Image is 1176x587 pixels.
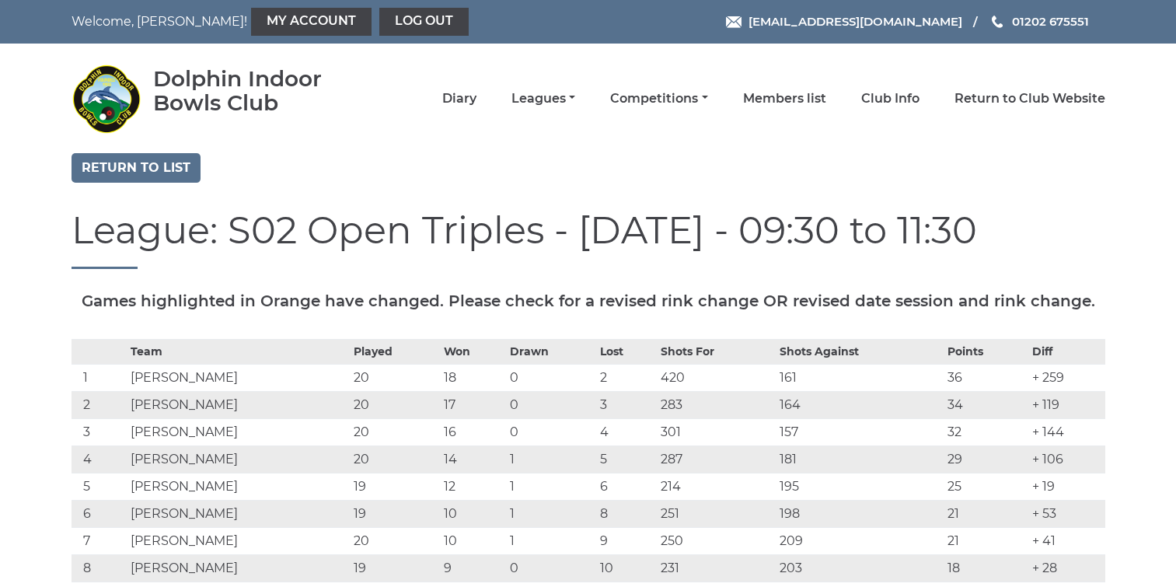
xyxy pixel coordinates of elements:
[776,473,944,500] td: 195
[440,473,506,500] td: 12
[506,339,596,364] th: Drawn
[944,391,1028,418] td: 34
[72,500,127,527] td: 6
[726,12,962,30] a: Email [EMAIL_ADDRESS][DOMAIN_NAME]
[657,473,776,500] td: 214
[1028,527,1105,554] td: + 41
[596,339,656,364] th: Lost
[749,14,962,29] span: [EMAIL_ADDRESS][DOMAIN_NAME]
[726,16,742,28] img: Email
[1028,445,1105,473] td: + 106
[72,418,127,445] td: 3
[657,527,776,554] td: 250
[1012,14,1089,29] span: 01202 675551
[506,527,596,554] td: 1
[861,90,920,107] a: Club Info
[350,554,440,582] td: 19
[506,473,596,500] td: 1
[743,90,826,107] a: Members list
[776,554,944,582] td: 203
[596,500,656,527] td: 8
[127,473,350,500] td: [PERSON_NAME]
[657,445,776,473] td: 287
[72,445,127,473] td: 4
[440,500,506,527] td: 10
[657,500,776,527] td: 251
[350,339,440,364] th: Played
[511,90,575,107] a: Leagues
[1028,391,1105,418] td: + 119
[440,339,506,364] th: Won
[72,8,489,36] nav: Welcome, [PERSON_NAME]!
[1028,418,1105,445] td: + 144
[596,527,656,554] td: 9
[776,364,944,391] td: 161
[72,153,201,183] a: Return to list
[506,418,596,445] td: 0
[944,473,1028,500] td: 25
[657,339,776,364] th: Shots For
[506,391,596,418] td: 0
[1028,473,1105,500] td: + 19
[776,527,944,554] td: 209
[944,418,1028,445] td: 32
[72,64,141,134] img: Dolphin Indoor Bowls Club
[657,391,776,418] td: 283
[350,500,440,527] td: 19
[596,473,656,500] td: 6
[992,16,1003,28] img: Phone us
[944,554,1028,582] td: 18
[657,418,776,445] td: 301
[944,500,1028,527] td: 21
[776,500,944,527] td: 198
[72,554,127,582] td: 8
[442,90,476,107] a: Diary
[944,339,1028,364] th: Points
[251,8,372,36] a: My Account
[506,445,596,473] td: 1
[1028,500,1105,527] td: + 53
[596,445,656,473] td: 5
[440,391,506,418] td: 17
[440,527,506,554] td: 10
[1028,339,1105,364] th: Diff
[989,12,1089,30] a: Phone us 01202 675551
[506,364,596,391] td: 0
[350,391,440,418] td: 20
[127,554,350,582] td: [PERSON_NAME]
[944,364,1028,391] td: 36
[776,339,944,364] th: Shots Against
[127,418,350,445] td: [PERSON_NAME]
[776,418,944,445] td: 157
[1028,364,1105,391] td: + 259
[72,527,127,554] td: 7
[944,527,1028,554] td: 21
[506,554,596,582] td: 0
[596,418,656,445] td: 4
[440,554,506,582] td: 9
[127,500,350,527] td: [PERSON_NAME]
[440,364,506,391] td: 18
[440,445,506,473] td: 14
[72,473,127,500] td: 5
[657,364,776,391] td: 420
[350,364,440,391] td: 20
[72,292,1105,309] h5: Games highlighted in Orange have changed. Please check for a revised rink change OR revised date ...
[127,527,350,554] td: [PERSON_NAME]
[610,90,707,107] a: Competitions
[596,554,656,582] td: 10
[72,391,127,418] td: 2
[127,364,350,391] td: [PERSON_NAME]
[350,473,440,500] td: 19
[127,445,350,473] td: [PERSON_NAME]
[72,210,1105,269] h1: League: S02 Open Triples - [DATE] - 09:30 to 11:30
[127,339,350,364] th: Team
[776,445,944,473] td: 181
[776,391,944,418] td: 164
[657,554,776,582] td: 231
[127,391,350,418] td: [PERSON_NAME]
[350,445,440,473] td: 20
[506,500,596,527] td: 1
[350,418,440,445] td: 20
[72,364,127,391] td: 1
